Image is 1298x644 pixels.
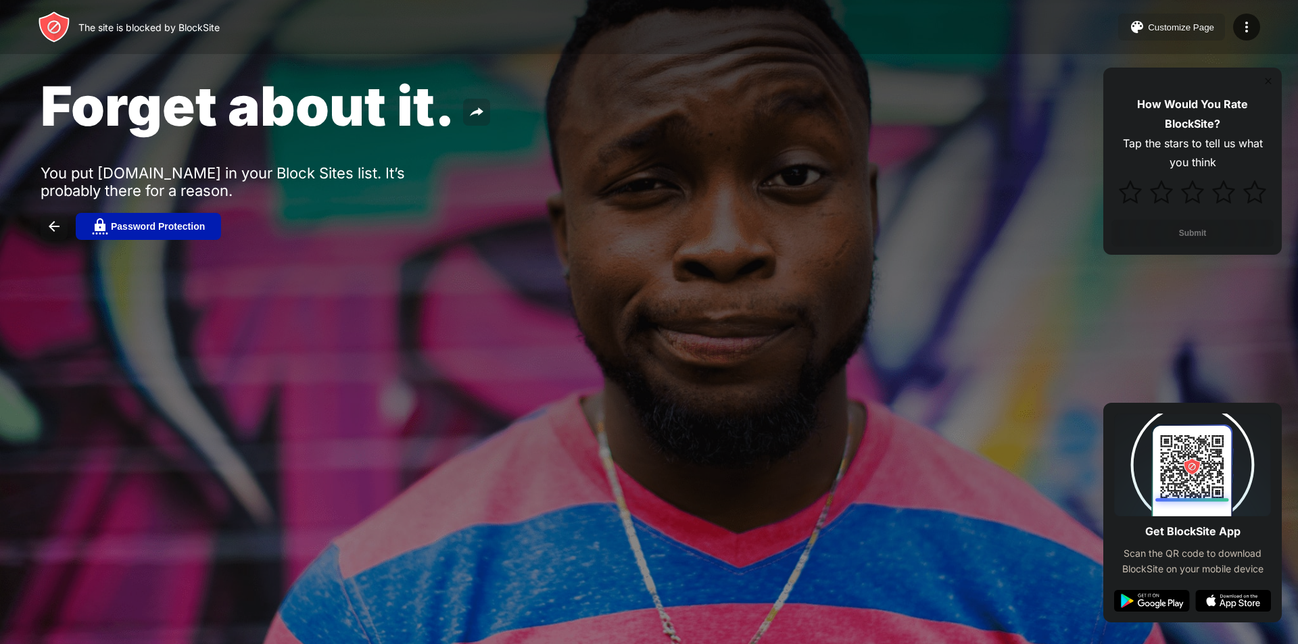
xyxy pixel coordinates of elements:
[1148,22,1214,32] div: Customize Page
[1263,76,1274,86] img: rate-us-close.svg
[1243,180,1266,203] img: star.svg
[111,221,205,232] div: Password Protection
[1111,95,1274,134] div: How Would You Rate BlockSite?
[78,22,220,33] div: The site is blocked by BlockSite
[1114,414,1271,516] img: qrcode.svg
[1129,19,1145,35] img: pallet.svg
[41,164,458,199] div: You put [DOMAIN_NAME] in your Block Sites list. It’s probably there for a reason.
[1111,134,1274,173] div: Tap the stars to tell us what you think
[1119,180,1142,203] img: star.svg
[1195,590,1271,612] img: app-store.svg
[1118,14,1225,41] button: Customize Page
[38,11,70,43] img: header-logo.svg
[1181,180,1204,203] img: star.svg
[1212,180,1235,203] img: star.svg
[92,218,108,234] img: password.svg
[46,218,62,234] img: back.svg
[1145,522,1241,541] div: Get BlockSite App
[468,104,485,120] img: share.svg
[1114,590,1190,612] img: google-play.svg
[76,213,221,240] button: Password Protection
[1111,220,1274,247] button: Submit
[1239,19,1255,35] img: menu-icon.svg
[1114,546,1271,576] div: Scan the QR code to download BlockSite on your mobile device
[41,73,455,139] span: Forget about it.
[1150,180,1173,203] img: star.svg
